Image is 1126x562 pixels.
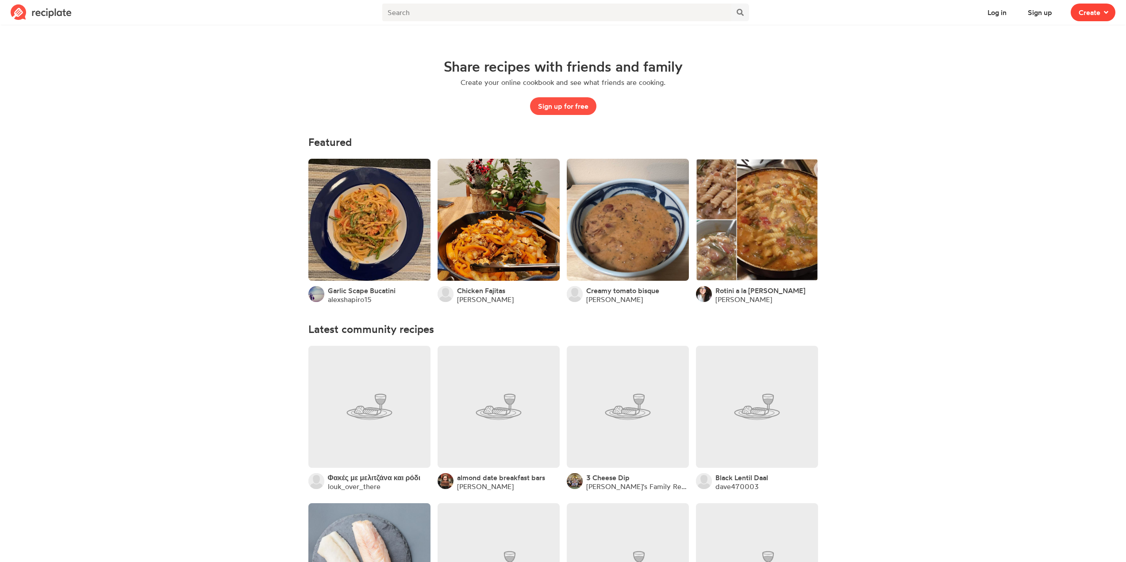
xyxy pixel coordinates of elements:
[715,286,805,295] a: Rotini a la [PERSON_NAME]
[586,295,643,304] a: [PERSON_NAME]
[1071,4,1115,21] button: Create
[438,286,453,302] img: User's avatar
[308,286,324,302] img: User's avatar
[715,473,768,482] a: Black Lentil Daal
[457,286,505,295] a: Chicken Fajitas
[457,295,514,304] a: [PERSON_NAME]
[457,473,545,482] a: almond date breakfast bars
[530,97,596,115] button: Sign up for free
[308,323,818,335] h4: Latest community recipes
[696,286,712,302] img: User's avatar
[1020,4,1060,21] button: Sign up
[328,473,421,482] a: Φακές με μελιτζάνα και ρόδι
[586,482,689,491] a: [PERSON_NAME]'s Family Recipe Book
[696,473,712,489] img: User's avatar
[328,482,380,491] a: louk_over_there
[457,482,514,491] a: [PERSON_NAME]
[328,295,372,304] a: alexshapiro15
[308,136,818,148] h4: Featured
[444,58,683,74] h1: Share recipes with friends and family
[461,78,665,87] p: Create your online cookbook and see what friends are cooking.
[11,4,72,20] img: Reciplate
[438,473,453,489] img: User's avatar
[715,482,759,491] a: dave470003
[308,473,324,489] img: User's avatar
[567,286,583,302] img: User's avatar
[1079,7,1100,18] span: Create
[715,295,772,304] a: [PERSON_NAME]
[586,286,659,295] a: Creamy tomato bisque
[328,286,396,295] a: Garlic Scape Bucatini
[586,473,630,482] a: 3 Cheese Dip
[567,473,583,489] img: User's avatar
[382,4,731,21] input: Search
[980,4,1015,21] button: Log in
